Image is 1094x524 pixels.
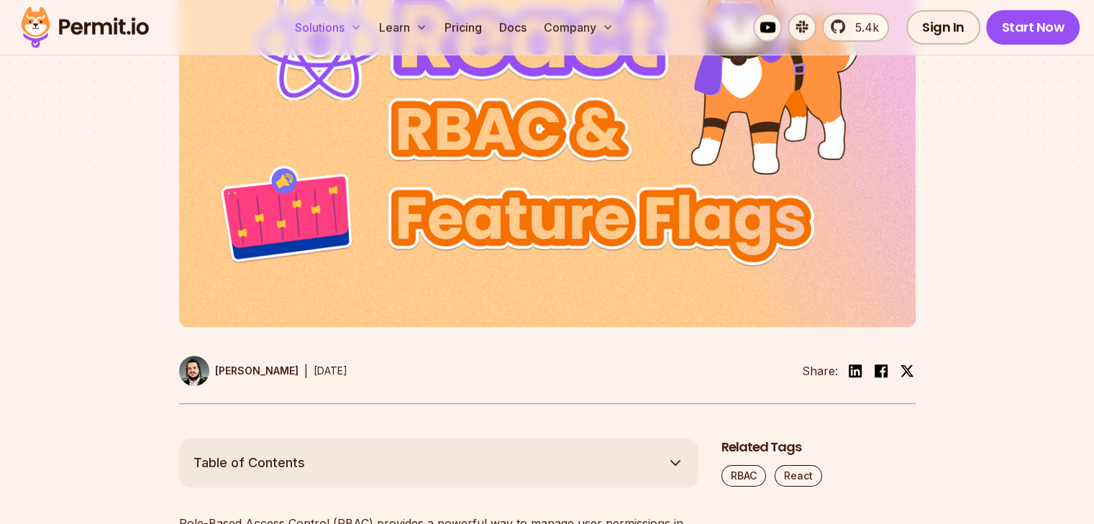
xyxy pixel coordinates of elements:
img: facebook [872,362,890,380]
a: Sign In [906,10,980,45]
button: Table of Contents [179,438,698,487]
time: [DATE] [314,364,347,377]
span: 5.4k [847,19,879,36]
a: [PERSON_NAME] [179,356,298,386]
img: Gabriel L. Manor [179,356,209,386]
a: 5.4k [822,13,889,42]
span: Table of Contents [193,453,305,473]
img: Permit logo [14,3,155,52]
h2: Related Tags [721,438,916,456]
button: Learn [373,13,433,42]
p: [PERSON_NAME] [215,364,298,378]
a: React [775,465,822,487]
button: Company [538,13,619,42]
div: | [304,362,308,380]
a: Start Now [986,10,1080,45]
img: twitter [900,364,914,378]
a: RBAC [721,465,766,487]
button: Solutions [289,13,368,42]
a: Docs [493,13,532,42]
li: Share: [802,362,838,380]
a: Pricing [439,13,488,42]
img: linkedin [847,362,864,380]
